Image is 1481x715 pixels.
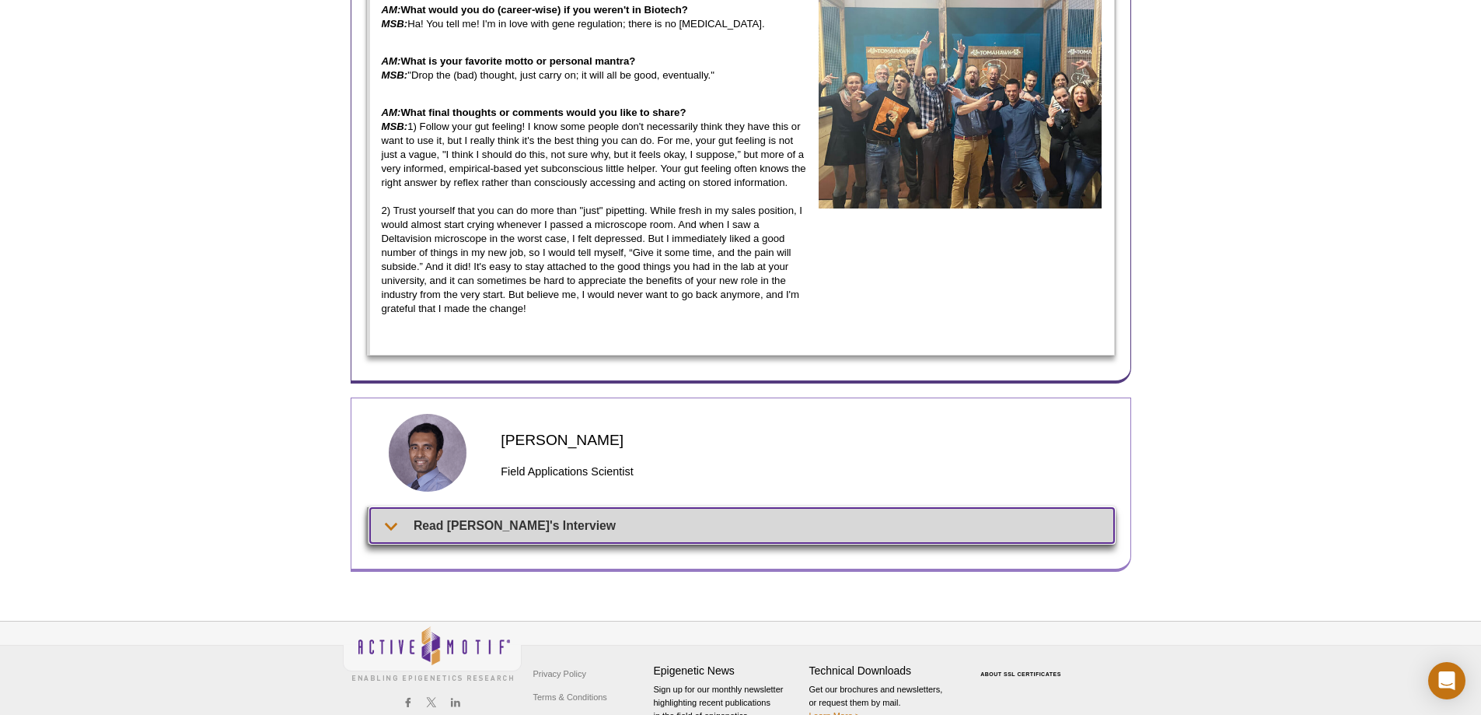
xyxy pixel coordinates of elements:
summary: Read [PERSON_NAME]'s Interview [370,508,1114,543]
img: Rwik Sen headshot [389,414,466,492]
h3: Field Applications Scientist [501,462,1114,481]
a: Privacy Policy [529,662,590,685]
h2: [PERSON_NAME] [501,429,1114,450]
h4: Technical Downloads [809,664,957,678]
em: MSB: [382,69,408,81]
em: MSB: [382,18,408,30]
table: Click to Verify - This site chose Symantec SSL for secure e-commerce and confidential communicati... [965,649,1081,683]
a: ABOUT SSL CERTIFICATES [980,671,1061,677]
strong: What is your favorite motto or personal mantra? [382,55,636,67]
h4: Epigenetic News [654,664,802,678]
strong: What final thoughts or comments would you like to share? [382,107,686,118]
strong: What would you do (career-wise) if you weren't in Biotech? [382,4,688,16]
em: AM: [382,55,401,67]
em: AM: [382,4,401,16]
em: MSB: [382,121,408,132]
a: Terms & Conditions [529,685,611,709]
div: Open Intercom Messenger [1428,662,1465,699]
img: Active Motif, [343,622,522,685]
p: "Drop the (bad) thought, just carry on; it will all be good, eventually." [382,47,807,82]
p: 1) Follow your gut feeling! I know some people don't necessarily think they have this or want to ... [382,98,807,316]
em: AM: [382,107,401,118]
